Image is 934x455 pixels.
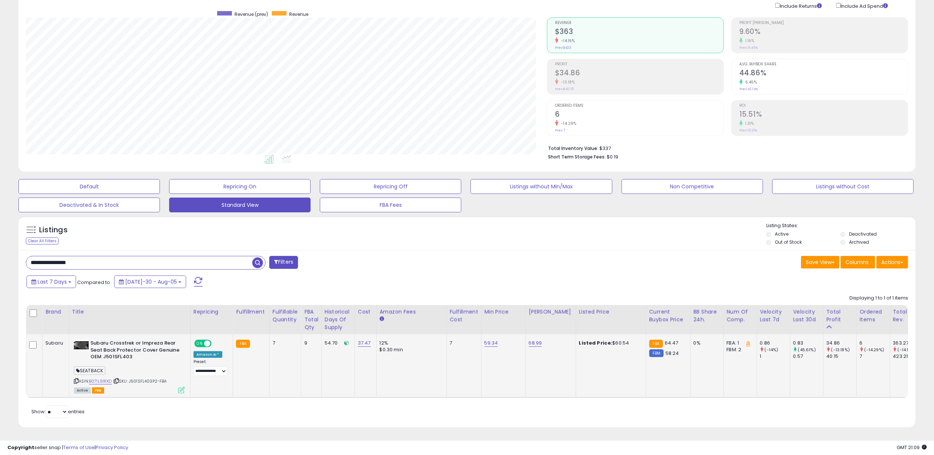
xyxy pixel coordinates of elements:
div: FBA: 1 [727,340,751,346]
div: Displaying 1 to 1 of 1 items [849,295,908,302]
small: FBA [649,340,663,348]
small: Prev: 15.31% [739,128,757,133]
div: seller snap | | [7,444,128,451]
small: 1.16% [743,38,755,44]
h2: 44.86% [739,69,908,79]
div: Brand [45,308,66,316]
button: Standard View [169,198,311,212]
span: FBA [92,387,105,394]
a: Privacy Policy [96,444,128,451]
div: $0.30 min [380,346,441,353]
div: Subaru [45,340,63,346]
div: Velocity Last 7d [760,308,787,324]
div: Ordered Items [860,308,887,324]
span: Avg. Buybox Share [739,62,908,66]
div: Current Buybox Price [649,308,687,324]
small: Prev: 42.14% [739,87,758,91]
div: Repricing [194,308,230,316]
div: 0.83 [793,340,823,346]
small: -14.16% [558,38,575,44]
div: FBA Total Qty [304,308,318,331]
button: Listings without Min/Max [471,179,612,194]
small: (-13.18%) [831,347,850,353]
button: Actions [876,256,908,268]
div: 34.86 [827,340,856,346]
button: Deactivated & In Stock [18,198,160,212]
div: Listed Price [579,308,643,316]
div: Include Returns [770,1,831,10]
span: Show: entries [31,408,85,415]
span: Revenue (prev) [235,11,268,17]
span: ON [195,341,204,347]
img: 41mEYYavs4L._SL40_.jpg [74,340,89,351]
div: 1 [760,353,790,360]
button: Non Competitive [622,179,763,194]
div: Fulfillable Quantity [273,308,298,324]
h2: $363 [555,27,723,37]
div: 0.57 [793,353,823,360]
button: Listings without Cost [772,179,914,194]
p: Listing States: [766,222,916,229]
div: Cost [358,308,373,316]
div: 54.70 [325,340,349,346]
div: Total Rev. [893,308,920,324]
div: 6 [860,340,890,346]
button: Repricing On [169,179,311,194]
strong: Copyright [7,444,34,451]
div: BB Share 24h. [694,308,721,324]
small: 6.45% [743,79,757,85]
div: 7 [273,340,295,346]
div: Clear All Filters [26,237,59,244]
div: 7 [860,353,890,360]
span: Compared to: [77,279,111,286]
small: FBM [649,349,664,357]
span: ROI [739,104,908,108]
h2: 6 [555,110,723,120]
span: $0.19 [607,153,618,160]
label: Archived [849,239,869,245]
div: 7 [450,340,476,346]
div: Title [72,308,187,316]
small: Prev: 7 [555,128,565,133]
span: Profit [PERSON_NAME] [739,21,908,25]
div: Amazon AI * [194,351,222,358]
small: Prev: 9.49% [739,45,758,50]
div: 9 [304,340,316,346]
div: FBM: 2 [727,346,751,353]
button: [DATE]-30 - Aug-05 [114,276,186,288]
div: 423.21 [893,353,923,360]
li: $337 [548,143,903,152]
label: Active [775,231,788,237]
div: 12% [380,340,441,346]
button: FBA Fees [320,198,461,212]
div: 363.27 [893,340,923,346]
span: Last 7 Days [38,278,67,285]
div: [PERSON_NAME] [529,308,573,316]
small: FBA [236,340,250,348]
div: 0.86 [760,340,790,346]
h2: 9.60% [739,27,908,37]
span: All listings currently available for purchase on Amazon [74,387,91,394]
span: Revenue [555,21,723,25]
small: -13.18% [558,79,575,85]
div: Preset: [194,359,227,376]
a: 68.99 [529,339,542,347]
div: 40.15 [827,353,856,360]
h5: Listings [39,225,68,235]
button: Filters [269,256,298,269]
small: (45.61%) [798,347,816,353]
div: Fulfillment Cost [450,308,478,324]
div: Num of Comp. [727,308,754,324]
label: Deactivated [849,231,877,237]
a: Terms of Use [63,444,95,451]
div: ASIN: [74,340,185,393]
span: 2025-08-13 21:09 GMT [897,444,927,451]
small: Prev: $40.15 [555,87,574,91]
a: B071L91RXD [89,378,112,384]
small: Amazon Fees. [380,316,384,322]
label: Out of Stock [775,239,802,245]
button: Columns [841,256,875,268]
div: Historical Days Of Supply [325,308,352,331]
b: Listed Price: [579,339,613,346]
button: Repricing Off [320,179,461,194]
